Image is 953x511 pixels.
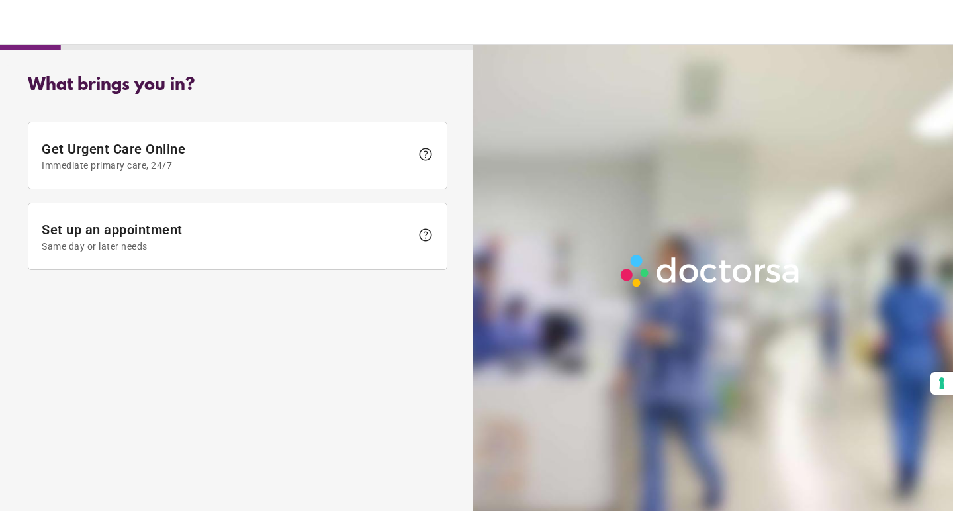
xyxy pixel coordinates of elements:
span: help [418,146,433,162]
span: Get Urgent Care Online [42,141,411,171]
img: Logo-Doctorsa-trans-White-partial-flat.png [615,250,806,292]
div: What brings you in? [28,75,447,95]
span: help [418,227,433,243]
button: Your consent preferences for tracking technologies [930,372,953,395]
span: Immediate primary care, 24/7 [42,160,411,171]
span: Set up an appointment [42,222,411,252]
span: Same day or later needs [42,241,411,252]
